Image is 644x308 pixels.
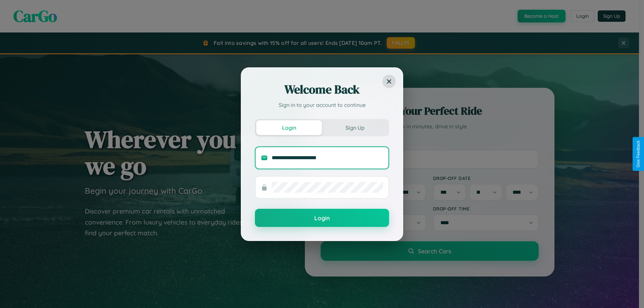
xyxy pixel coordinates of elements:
[255,209,389,227] button: Login
[256,120,322,135] button: Login
[322,120,388,135] button: Sign Up
[255,81,389,98] h2: Welcome Back
[255,101,389,109] p: Sign in to your account to continue
[636,140,641,168] div: Give Feedback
